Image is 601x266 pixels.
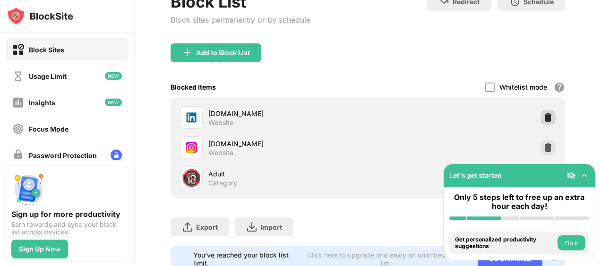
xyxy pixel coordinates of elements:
[196,49,250,57] div: Add to Block List
[29,99,55,107] div: Insights
[186,112,197,123] img: favicons
[208,108,368,118] div: [DOMAIN_NAME]
[499,83,547,91] div: Whitelist mode
[11,221,123,236] div: Earn rewards and sync your block list across devices
[29,151,97,159] div: Password Protection
[7,7,73,25] img: logo-blocksite.svg
[455,236,555,250] div: Get personalized productivity suggestions
[11,209,123,219] div: Sign up for more productivity
[12,70,24,82] img: time-usage-off.svg
[171,83,216,91] div: Blocked Items
[12,44,24,56] img: block-on.svg
[260,223,282,231] div: Import
[12,150,24,161] img: password-protection-off.svg
[29,46,64,54] div: Block Sites
[29,125,69,133] div: Focus Mode
[105,99,122,106] img: new-icon.svg
[196,223,218,231] div: Export
[181,168,201,188] div: 🔞
[105,72,122,80] img: new-icon.svg
[12,97,24,108] img: insights-off.svg
[208,179,237,187] div: Category
[186,142,197,153] img: favicons
[208,149,233,157] div: Website
[449,193,589,211] div: Only 5 steps left to free up an extra hour each day!
[208,169,368,179] div: Adult
[29,72,67,80] div: Usage Limit
[171,15,310,25] div: Block sites permanently or by schedule
[449,171,502,179] div: Let's get started
[208,139,368,149] div: [DOMAIN_NAME]
[558,235,585,250] button: Do it
[111,150,122,161] img: lock-menu.svg
[208,118,233,127] div: Website
[19,245,60,253] div: Sign Up Now
[11,172,45,206] img: push-signup.svg
[12,123,24,135] img: focus-off.svg
[567,171,576,180] img: eye-not-visible.svg
[580,171,589,180] img: omni-setup-toggle.svg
